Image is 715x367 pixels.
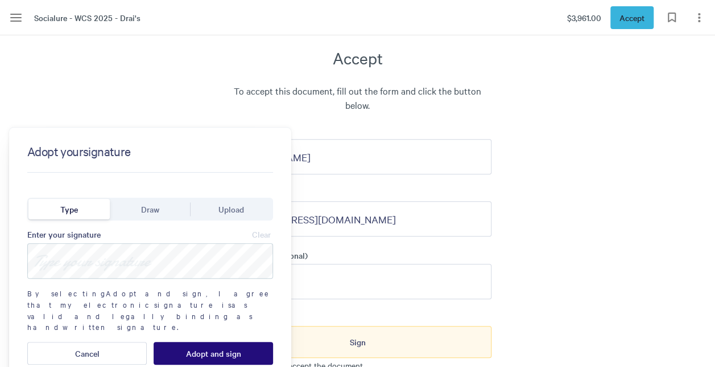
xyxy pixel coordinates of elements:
label: Email [224,188,491,201]
label: Name [224,126,491,139]
button: Adopt and sign [154,342,273,365]
input: Organization name [224,264,491,299]
h3: Accept [224,46,491,70]
label: Organization (optional) [224,250,491,263]
span: Socialure - WCS 2025 - Drai's [34,11,140,24]
span: To accept this document, fill out the form and click the button below. [224,84,491,112]
span: Type [60,203,78,215]
button: Page options [688,6,710,29]
span: Adopt and sign [186,349,241,358]
div: Signature type [27,195,273,221]
button: Cancel [27,342,147,365]
span: E-signature [224,313,491,324]
input: name@email.com [224,201,491,236]
span: Accept [619,11,644,24]
h4: Adopt your signature [27,144,131,172]
span: Sign [350,336,366,348]
button: Sign [224,326,491,358]
span: $3,961.00 [567,11,601,24]
button: Accept [610,6,654,29]
span: Cancel [75,349,100,358]
span: By selecting Adopt and sign , I agree that my electronic signature is as valid and legally bindin... [27,288,273,332]
input: Type your signature [27,243,273,279]
input: Full name [224,139,491,174]
span: Upload [218,203,244,215]
button: Menu [5,6,27,29]
span: Enter your signature [27,228,101,240]
span: Draw [141,203,159,215]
